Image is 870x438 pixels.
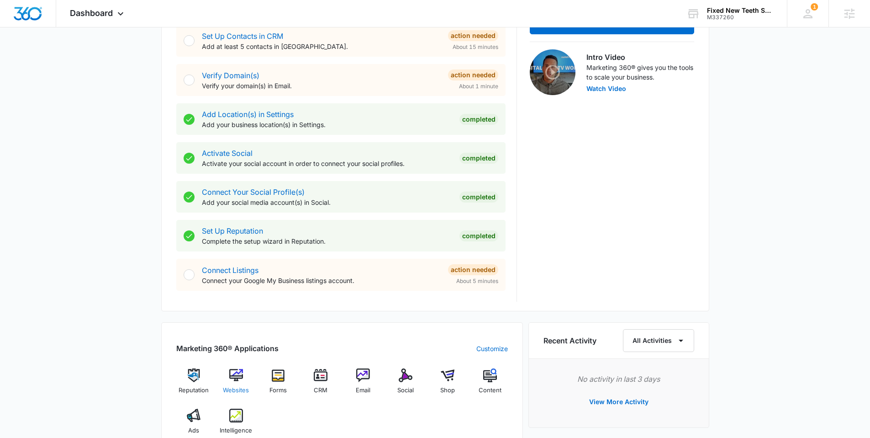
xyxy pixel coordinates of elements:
[202,32,283,41] a: Set Up Contacts in CRM
[623,329,694,352] button: All Activities
[179,386,209,395] span: Reputation
[202,276,441,285] p: Connect your Google My Business listings account.
[202,149,253,158] a: Activate Social
[543,335,596,346] h6: Recent Activity
[176,343,279,354] h2: Marketing 360® Applications
[397,386,414,395] span: Social
[543,374,694,385] p: No activity in last 3 days
[218,369,253,401] a: Websites
[586,63,694,82] p: Marketing 360® gives you the tools to scale your business.
[176,369,211,401] a: Reputation
[202,159,452,168] p: Activate your social account in order to connect your social profiles.
[202,187,305,197] a: Connect Your Social Profile(s)
[476,344,508,353] a: Customize
[811,3,818,11] span: 1
[459,230,498,241] div: Completed
[202,42,441,51] p: Add at least 5 contacts in [GEOGRAPHIC_DATA].
[459,153,498,164] div: Completed
[202,71,259,80] a: Verify Domain(s)
[459,114,498,125] div: Completed
[303,369,338,401] a: CRM
[202,120,452,129] p: Add your business location(s) in Settings.
[459,82,498,91] span: About 1 minute
[220,426,252,435] span: Intelligence
[479,386,501,395] span: Content
[188,426,199,435] span: Ads
[440,386,455,395] span: Shop
[707,14,774,21] div: account id
[202,198,452,207] p: Add your social media account(s) in Social.
[811,3,818,11] div: notifications count
[448,30,498,41] div: Action Needed
[346,369,381,401] a: Email
[580,391,658,413] button: View More Activity
[388,369,423,401] a: Social
[453,43,498,51] span: About 15 minutes
[269,386,287,395] span: Forms
[586,52,694,63] h3: Intro Video
[473,369,508,401] a: Content
[448,264,498,275] div: Action Needed
[261,369,296,401] a: Forms
[430,369,465,401] a: Shop
[202,226,263,235] a: Set Up Reputation
[202,81,441,91] p: Verify your domain(s) in Email.
[530,49,575,95] img: Intro Video
[314,386,327,395] span: CRM
[459,192,498,203] div: Completed
[223,386,249,395] span: Websites
[70,8,113,18] span: Dashboard
[202,266,258,275] a: Connect Listings
[356,386,370,395] span: Email
[202,110,294,119] a: Add Location(s) in Settings
[448,69,498,80] div: Action Needed
[202,236,452,246] p: Complete the setup wizard in Reputation.
[456,277,498,285] span: About 5 minutes
[707,7,774,14] div: account name
[586,85,626,92] button: Watch Video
